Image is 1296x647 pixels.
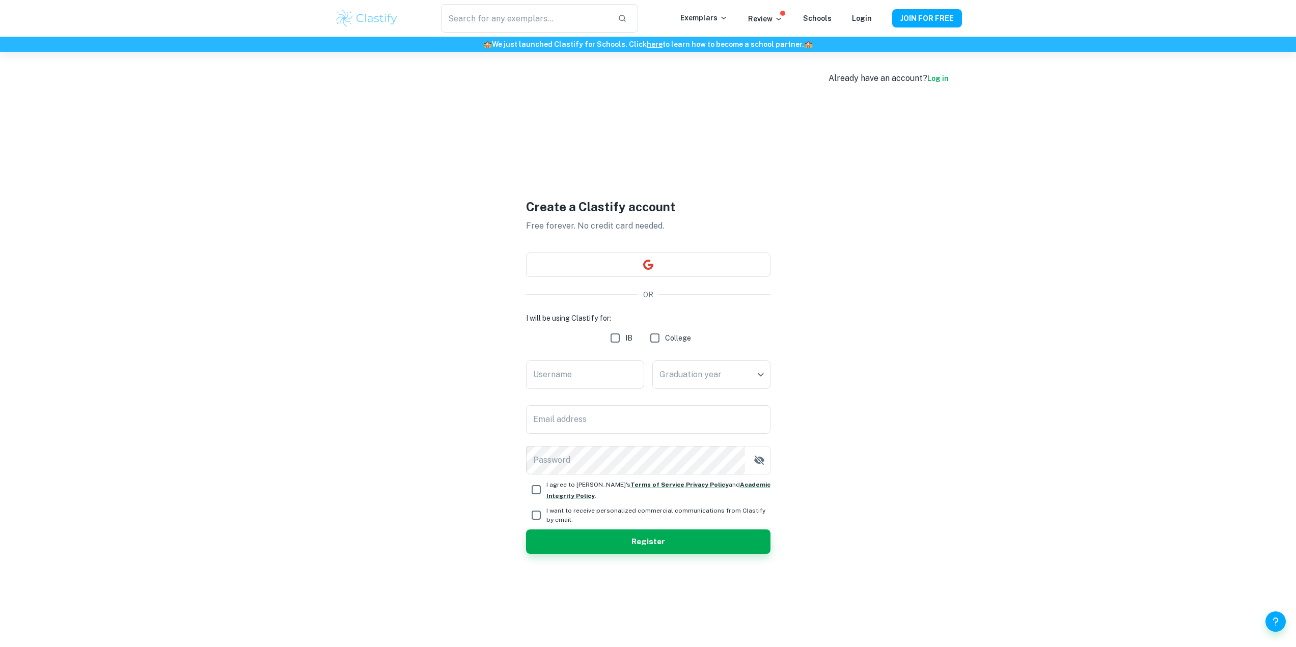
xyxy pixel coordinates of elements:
[526,529,770,554] button: Register
[665,332,691,344] span: College
[1265,611,1286,632] button: Help and Feedback
[852,14,872,22] a: Login
[892,9,962,27] button: JOIN FOR FREE
[335,8,399,29] img: Clastify logo
[686,481,729,488] a: Privacy Policy
[829,72,949,85] div: Already have an account?
[647,40,663,48] a: here
[630,481,684,488] a: Terms of Service
[680,12,728,23] p: Exemplars
[546,481,770,499] a: Academic Integrity Policy
[526,313,770,324] h6: I will be using Clastify for:
[546,506,770,524] span: I want to receive personalized commercial communications from Clastify by email.
[546,481,770,499] span: I agree to [PERSON_NAME]'s , and .
[2,39,1294,50] h6: We just launched Clastify for Schools. Click to learn how to become a school partner.
[803,14,832,22] a: Schools
[441,4,609,33] input: Search for any exemplars...
[643,289,653,300] p: OR
[526,220,770,232] p: Free forever. No credit card needed.
[625,332,632,344] span: IB
[526,198,770,216] h1: Create a Clastify account
[483,40,492,48] span: 🏫
[927,74,949,82] a: Log in
[748,13,783,24] p: Review
[804,40,813,48] span: 🏫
